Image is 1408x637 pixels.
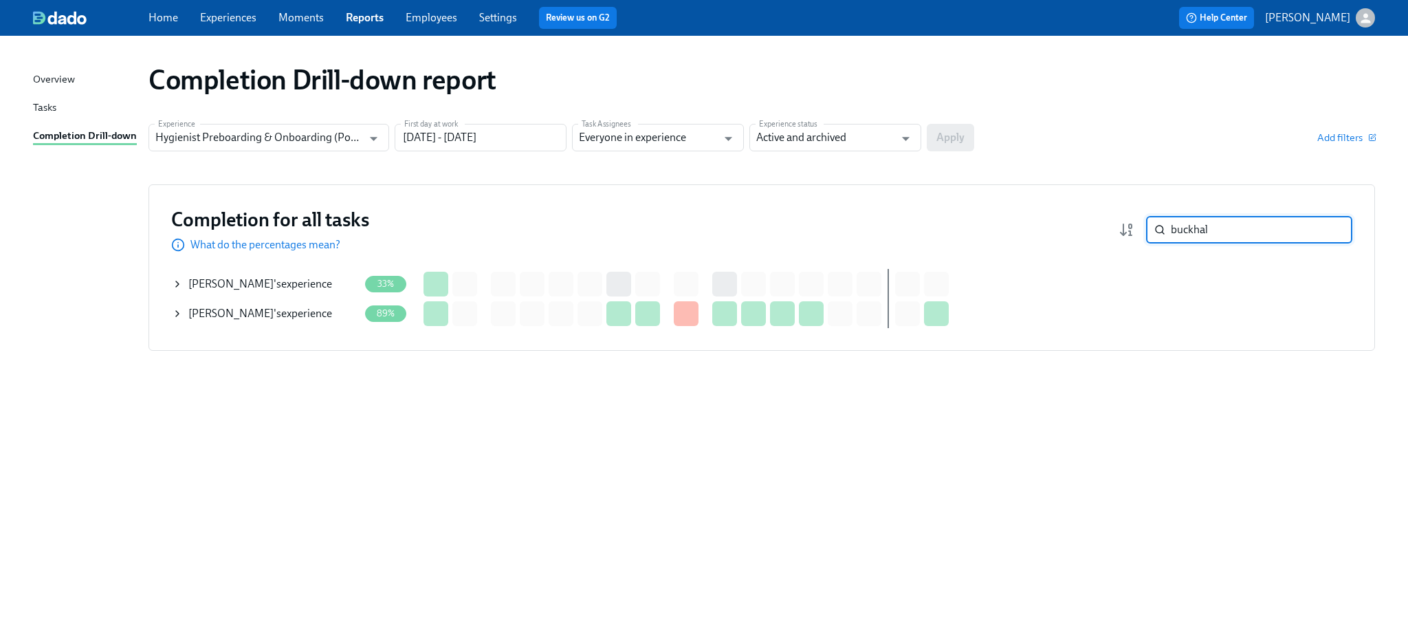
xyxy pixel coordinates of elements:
[1171,216,1352,244] input: Search by name
[1265,8,1375,28] button: [PERSON_NAME]
[188,307,274,320] span: [PERSON_NAME]
[33,11,148,25] a: dado
[188,277,274,290] span: [PERSON_NAME]
[148,11,178,24] a: Home
[1265,10,1350,25] p: [PERSON_NAME]
[368,308,404,318] span: 89%
[895,128,916,149] button: Open
[33,72,137,89] a: Overview
[1179,7,1254,29] button: Help Center
[885,271,891,296] div: First day at work • day 29
[172,270,359,298] div: [PERSON_NAME]'sexperience
[188,306,332,321] div: 's experience
[33,72,75,89] div: Overview
[363,128,384,149] button: Open
[188,277,332,292] div: 's experience
[885,301,891,326] div: First day at work • day 29
[718,128,739,149] button: Open
[33,11,87,25] img: dado
[539,7,617,29] button: Review us on G2
[171,207,369,232] h3: Completion for all tasks
[33,100,137,117] a: Tasks
[479,11,517,24] a: Settings
[1317,131,1375,144] button: Add filters
[200,11,256,24] a: Experiences
[33,100,56,117] div: Tasks
[148,63,496,96] h1: Completion Drill-down report
[1186,11,1247,25] span: Help Center
[278,11,324,24] a: Moments
[546,11,610,25] a: Review us on G2
[1119,222,1135,238] svg: Completion rate (low to high)
[172,300,359,327] div: [PERSON_NAME]'sexperience
[33,128,137,145] a: Completion Drill-down
[369,279,403,289] span: 33%
[346,11,384,24] a: Reports
[190,237,340,252] p: What do the percentages mean?
[406,11,457,24] a: Employees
